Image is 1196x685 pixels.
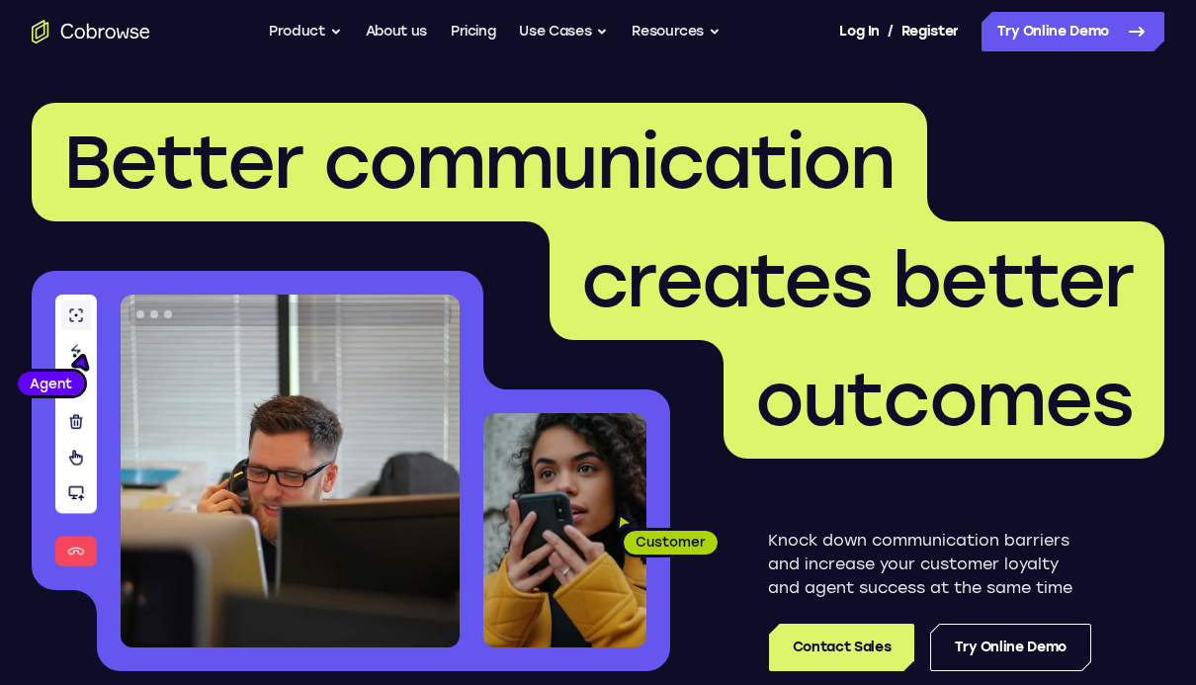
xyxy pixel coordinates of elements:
p: Knock down communication barriers and increase your customer loyalty and agent success at the sam... [768,529,1091,600]
img: A customer holding their phone [483,413,646,647]
a: Contact Sales [769,624,914,671]
a: Pricing [451,12,496,51]
span: / [888,20,894,43]
img: A customer support agent talking on the phone [121,295,460,647]
span: Better communication [63,118,896,207]
span: creates better [581,236,1133,325]
a: Go to the home page [32,20,150,43]
a: About us [366,12,427,51]
span: outcomes [755,355,1133,444]
a: Register [901,12,959,51]
a: Try Online Demo [930,624,1091,671]
button: Product [269,12,342,51]
a: Try Online Demo [982,12,1164,51]
a: Log In [839,12,879,51]
button: Resources [632,12,721,51]
button: Use Cases [519,12,608,51]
